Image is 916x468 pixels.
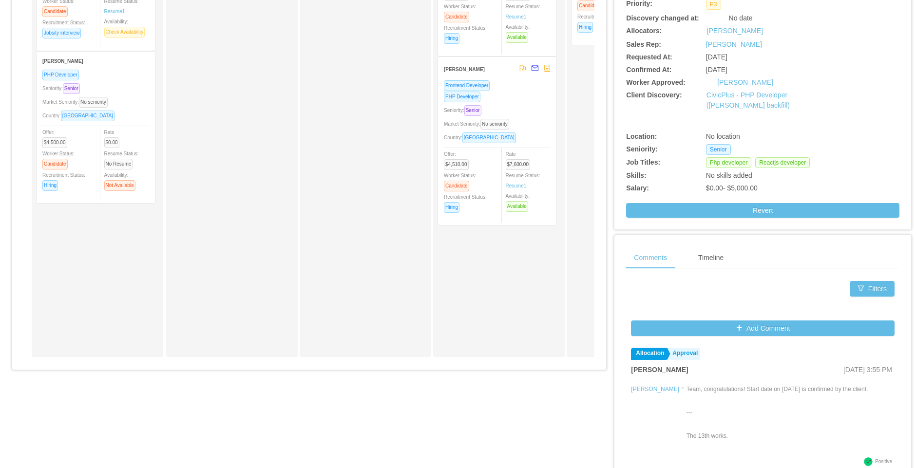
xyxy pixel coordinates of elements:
span: Recruitment Status: [444,25,487,41]
b: Sales Rep: [626,40,661,48]
span: Frontend Developer [444,80,490,91]
a: [PERSON_NAME] [706,40,762,48]
div: Timeline [690,247,731,269]
span: Hiring [444,33,459,44]
span: Not Available [104,180,135,191]
span: [DATE] 3:55 PM [843,366,892,374]
div: - [682,383,684,455]
span: Worker Status: [444,173,476,188]
span: No date [729,14,753,22]
span: Availability: [104,19,149,35]
span: Jobsity interview [42,28,81,38]
b: Job Titles: [626,158,660,166]
p: Team, congratulations! Start date on [DATE] is confirmed by the client. [687,385,868,393]
span: Country: [42,113,118,118]
span: Availability: [506,24,532,40]
button: icon: filterFilters [850,281,895,297]
span: Recruitment Status: [444,194,487,210]
a: Approval [668,348,700,360]
strong: [PERSON_NAME] [631,366,688,374]
span: Resume Status: [104,151,139,167]
a: Resume1 [506,182,527,189]
span: Candidate [577,0,603,11]
span: Seniority: [42,86,84,91]
span: $0.00 - $5,000.00 [706,184,758,192]
span: Hiring [444,202,459,213]
span: Available [506,32,528,43]
span: [DATE] [706,53,727,61]
span: Resume Status: [506,4,540,19]
b: Location: [626,132,657,140]
p: --- [687,408,868,417]
span: PHP Developer [444,92,480,102]
b: Discovery changed at: [626,14,699,22]
span: Php developer [706,157,751,168]
b: Requested At: [626,53,672,61]
p: The 13th works. [687,431,868,440]
span: No skills added [706,171,752,179]
span: Hiring [42,180,58,191]
span: Offer: [42,130,71,145]
span: Recruitment Status: [42,20,85,36]
span: $0.00 [104,137,119,148]
div: No location [706,131,842,142]
span: [GEOGRAPHIC_DATA] [462,132,516,143]
span: Market Seniority: [42,99,112,105]
b: Confirmed At: [626,66,671,74]
span: Availability: [104,172,139,188]
a: CivicPlus - PHP Developer ([PERSON_NAME] backfill) [706,91,790,109]
a: [PERSON_NAME] [631,386,679,393]
button: mail [526,61,539,76]
span: Senior [464,105,481,116]
span: Offer: [444,151,473,167]
span: Market Seniority: [444,121,513,127]
strong: [PERSON_NAME] [444,67,485,72]
span: flag [519,65,526,72]
span: No Resume [104,159,133,169]
span: Reactjs developer [755,157,810,168]
span: [DATE] [706,66,727,74]
span: Recruitment Status: [42,172,85,188]
span: Senior [63,83,80,94]
span: Candidate [42,6,68,17]
span: Candidate [444,12,469,22]
button: icon: plusAdd Comment [631,320,895,336]
span: Resume Status: [506,173,540,188]
span: Worker Status: [42,151,75,167]
span: Availability: [506,193,532,209]
span: Check Availability [104,27,145,37]
span: No seniority [480,119,509,130]
span: $4,500.00 [42,137,67,148]
a: Resume1 [104,8,125,15]
b: Client Discovery: [626,91,682,99]
b: Worker Approved: [626,78,685,86]
a: [PERSON_NAME] [707,26,763,36]
span: Seniority: [444,108,485,113]
span: robot [544,65,551,72]
span: Worker Status: [444,4,476,19]
span: Positive [875,459,892,464]
span: Rate [104,130,123,145]
div: Comments [626,247,675,269]
span: Senior [706,144,731,155]
span: $7,600.00 [506,159,531,170]
a: Allocation [631,348,667,360]
b: Allocators: [626,27,662,35]
a: Resume1 [506,13,527,20]
button: Revert [626,203,899,218]
span: Hiring [577,22,593,33]
a: [PERSON_NAME] [717,78,773,86]
span: Recruitment Status: [577,14,620,30]
strong: [PERSON_NAME] [42,58,83,64]
span: Candidate [444,181,469,191]
b: Skills: [626,171,646,179]
b: Salary: [626,184,649,192]
span: Rate [506,151,534,167]
span: Country: [444,135,520,140]
b: Seniority: [626,145,658,153]
span: PHP Developer [42,70,79,80]
span: $4,510.00 [444,159,469,170]
span: No seniority [79,97,108,108]
span: Candidate [42,159,68,169]
span: [GEOGRAPHIC_DATA] [61,111,114,121]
